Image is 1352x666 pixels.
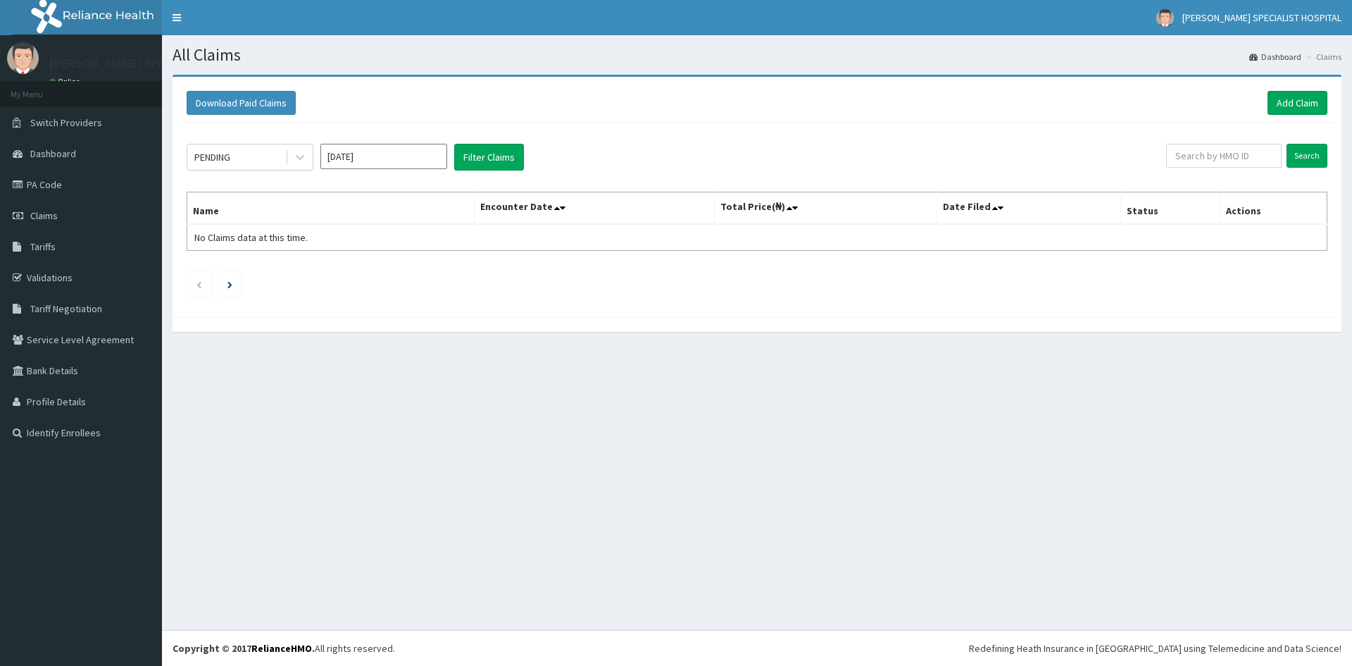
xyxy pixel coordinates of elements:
li: Claims [1303,51,1341,63]
input: Select Month and Year [320,144,447,169]
th: Total Price(₦) [714,192,937,225]
th: Status [1120,192,1220,225]
strong: Copyright © 2017 . [173,642,315,655]
span: Claims [30,209,58,222]
span: Tariff Negotiation [30,302,102,315]
div: PENDING [194,150,230,164]
a: Online [49,77,83,87]
th: Encounter Date [474,192,714,225]
p: [PERSON_NAME] SPECIALIST HOSPITAL [49,57,265,70]
input: Search [1287,144,1327,168]
a: Previous page [196,278,202,290]
img: User Image [1156,9,1174,27]
button: Filter Claims [454,144,524,171]
th: Actions [1220,192,1327,225]
span: [PERSON_NAME] SPECIALIST HOSPITAL [1182,11,1341,24]
footer: All rights reserved. [162,630,1352,666]
th: Name [187,192,475,225]
a: Add Claim [1267,91,1327,115]
th: Date Filed [937,192,1120,225]
a: RelianceHMO [251,642,312,655]
div: Redefining Heath Insurance in [GEOGRAPHIC_DATA] using Telemedicine and Data Science! [969,641,1341,655]
a: Dashboard [1249,51,1301,63]
span: Dashboard [30,147,76,160]
a: Next page [227,278,232,290]
span: Tariffs [30,240,56,253]
input: Search by HMO ID [1166,144,1282,168]
img: User Image [7,42,39,74]
h1: All Claims [173,46,1341,64]
span: No Claims data at this time. [194,231,308,244]
button: Download Paid Claims [187,91,296,115]
span: Switch Providers [30,116,102,129]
